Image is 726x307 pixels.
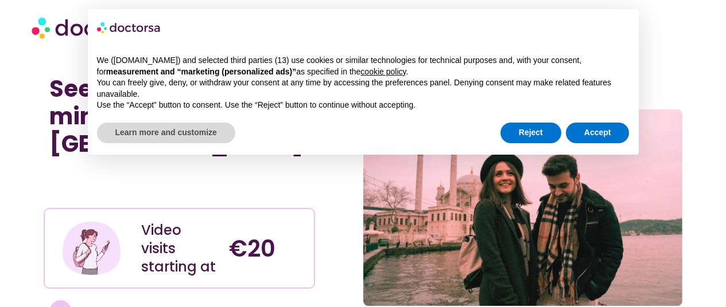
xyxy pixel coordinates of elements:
[97,123,235,143] button: Learn more and customize
[97,18,161,37] img: logo
[141,221,218,276] div: Video visits starting at
[566,123,630,143] button: Accept
[61,218,122,278] img: Illustration depicting a young woman in a casual outfit, engaged with her smartphone. She has a p...
[49,75,309,158] h1: See a doctor online in minutes in [GEOGRAPHIC_DATA]
[97,55,630,77] p: We ([DOMAIN_NAME]) and selected third parties (13) use cookies or similar technologies for techni...
[106,67,296,76] strong: measurement and “marketing (personalized ads)”
[360,67,406,76] a: cookie policy
[97,100,630,111] p: Use the “Accept” button to consent. Use the “Reject” button to continue without accepting.
[49,169,222,183] iframe: Customer reviews powered by Trustpilot
[49,183,309,196] iframe: Customer reviews powered by Trustpilot
[500,123,561,143] button: Reject
[229,235,305,262] h4: €20
[97,77,630,100] p: You can freely give, deny, or withdraw your consent at any time by accessing the preferences pane...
